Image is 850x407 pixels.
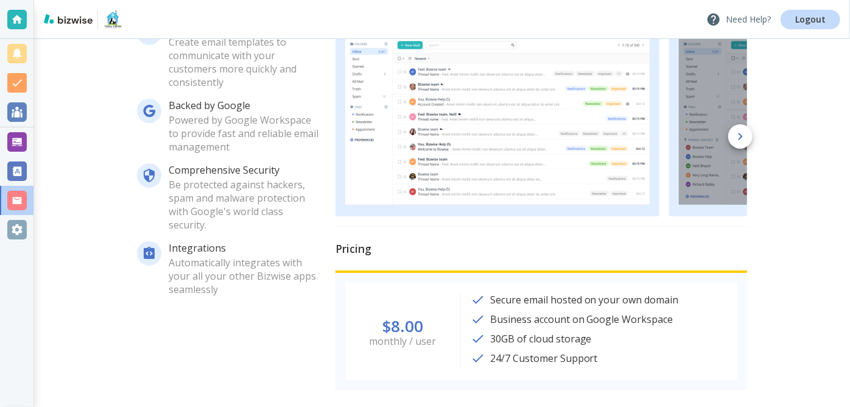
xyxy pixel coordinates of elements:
[706,12,771,27] p: Need Help?
[169,256,318,296] p: Automatically integrates with your all your other Bizwise apps seamlessly
[169,163,318,177] p: Comprehensive Security
[369,336,436,347] h6: monthly / user
[795,15,826,24] p: Logout
[471,351,728,366] p: 24/7 Customer Support
[103,10,124,29] img: Classy Canine Country Club
[44,14,93,24] img: bizwise
[781,10,840,29] a: Logout
[471,292,728,307] p: Secure email hosted on your own domain
[345,22,650,205] img: EmailLandingScreenshot1.png
[169,99,318,112] p: Backed by Google
[471,312,728,327] p: Business account on Google Workspace
[169,178,318,232] p: Be protected against hackers, spam and malware protection with Google's world class security.
[335,241,747,256] h5: Pricing
[169,113,318,154] p: Powered by Google Workspace to provide fast and reliable email management
[169,241,318,255] p: Integrations
[382,316,423,336] h1: $8.00
[471,331,728,346] p: 30GB of cloud storage
[169,35,318,89] p: Create email templates to communicate with your customers more quickly and consistently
